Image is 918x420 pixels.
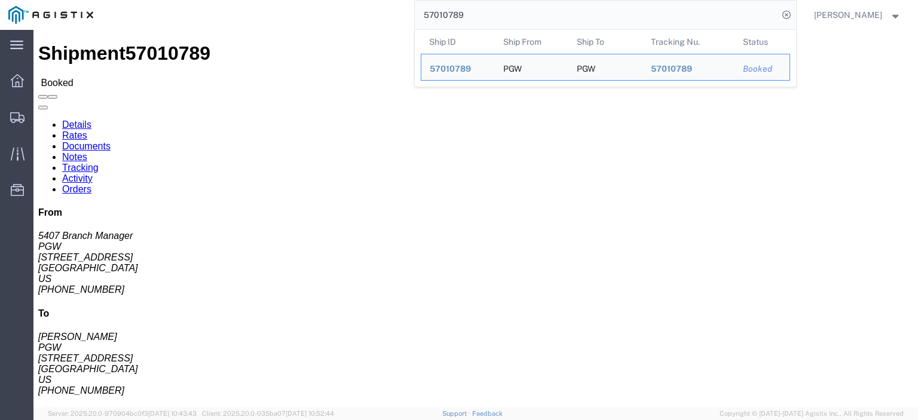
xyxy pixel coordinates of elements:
[650,63,726,75] div: 57010789
[503,54,521,80] div: PGW
[472,410,503,417] a: Feedback
[442,410,472,417] a: Support
[430,64,471,73] span: 57010789
[577,54,595,80] div: PGW
[650,64,691,73] span: 57010789
[8,6,93,24] img: logo
[568,30,642,54] th: Ship To
[813,8,902,22] button: [PERSON_NAME]
[415,1,778,29] input: Search for shipment number, reference number
[286,410,334,417] span: [DATE] 10:52:44
[148,410,197,417] span: [DATE] 10:43:43
[735,30,790,54] th: Status
[430,63,486,75] div: 57010789
[720,409,904,419] span: Copyright © [DATE]-[DATE] Agistix Inc., All Rights Reserved
[814,8,882,22] span: Jesse Jordan
[421,30,796,87] table: Search Results
[33,30,918,407] iframe: FS Legacy Container
[202,410,334,417] span: Client: 2025.20.0-035ba07
[421,30,495,54] th: Ship ID
[48,410,197,417] span: Server: 2025.20.0-970904bc0f3
[494,30,568,54] th: Ship From
[642,30,735,54] th: Tracking Nu.
[743,63,781,75] div: Booked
